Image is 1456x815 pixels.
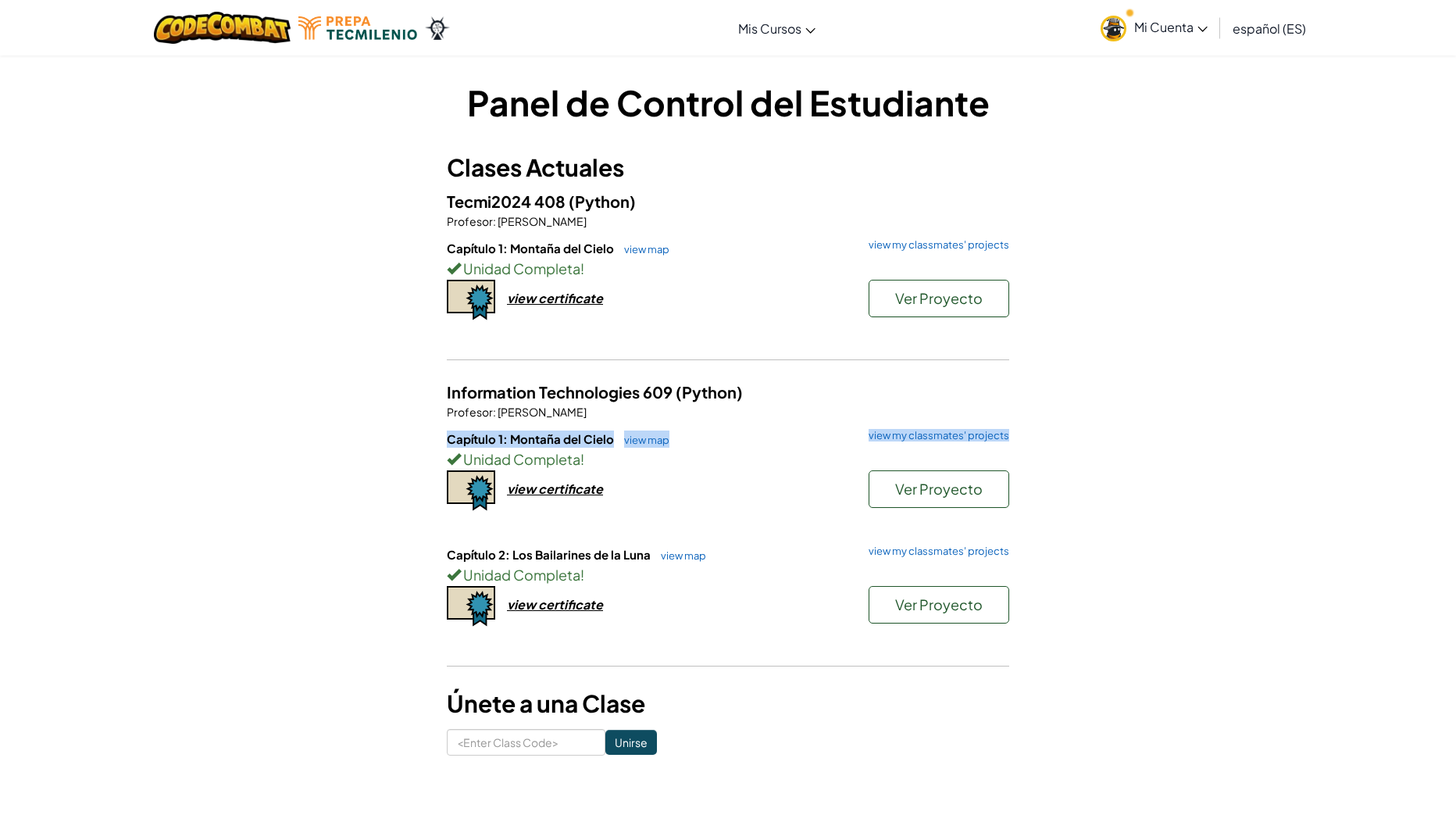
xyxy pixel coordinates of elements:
[580,566,584,584] span: !
[447,290,603,306] a: view certificate
[569,191,636,211] span: (Python)
[730,7,823,49] a: Mis Cursos
[447,191,569,211] span: Tecmi2024 408
[895,289,983,307] span: Ver Proyecto
[493,214,496,228] span: :
[861,546,1009,556] a: view my classmates' projects
[580,450,584,468] span: !
[895,480,983,498] span: Ver Proyecto
[447,547,653,562] span: Capítulo 2: Los Bailarines de la Luna
[496,214,587,228] span: [PERSON_NAME]
[605,730,657,755] input: Unirse
[447,405,493,419] span: Profesor
[447,586,495,627] img: certificate-icon.png
[493,405,496,419] span: :
[507,481,603,497] div: view certificate
[154,12,291,44] img: CodeCombat logo
[447,382,676,402] span: Information Technologies 609
[298,16,417,40] img: Tecmilenio logo
[425,16,450,40] img: Ozaria
[861,240,1009,250] a: view my classmates' projects
[447,470,495,511] img: certificate-icon.png
[496,405,587,419] span: [PERSON_NAME]
[461,566,580,584] span: Unidad Completa
[869,586,1009,624] button: Ver Proyecto
[447,78,1009,127] h1: Panel de Control del Estudiante
[1093,3,1215,52] a: Mi Cuenta
[461,450,580,468] span: Unidad Completa
[869,280,1009,317] button: Ver Proyecto
[447,481,603,497] a: view certificate
[447,729,605,756] input: <Enter Class Code>
[447,431,616,446] span: Capítulo 1: Montaña del Cielo
[738,20,801,37] span: Mis Cursos
[676,382,743,402] span: (Python)
[580,259,584,277] span: !
[869,470,1009,508] button: Ver Proyecto
[653,549,706,562] a: view map
[1225,7,1314,49] a: español (ES)
[1134,19,1208,35] span: Mi Cuenta
[447,596,603,613] a: view certificate
[1101,16,1126,41] img: avatar
[1233,20,1306,37] span: español (ES)
[861,431,1009,441] a: view my classmates' projects
[447,280,495,320] img: certificate-icon.png
[447,150,1009,185] h3: Clases Actuales
[507,290,603,306] div: view certificate
[447,214,493,228] span: Profesor
[507,596,603,613] div: view certificate
[461,259,580,277] span: Unidad Completa
[447,241,616,256] span: Capítulo 1: Montaña del Cielo
[616,243,669,256] a: view map
[616,434,669,446] a: view map
[895,595,983,613] span: Ver Proyecto
[447,686,1009,721] h3: Únete a una Clase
